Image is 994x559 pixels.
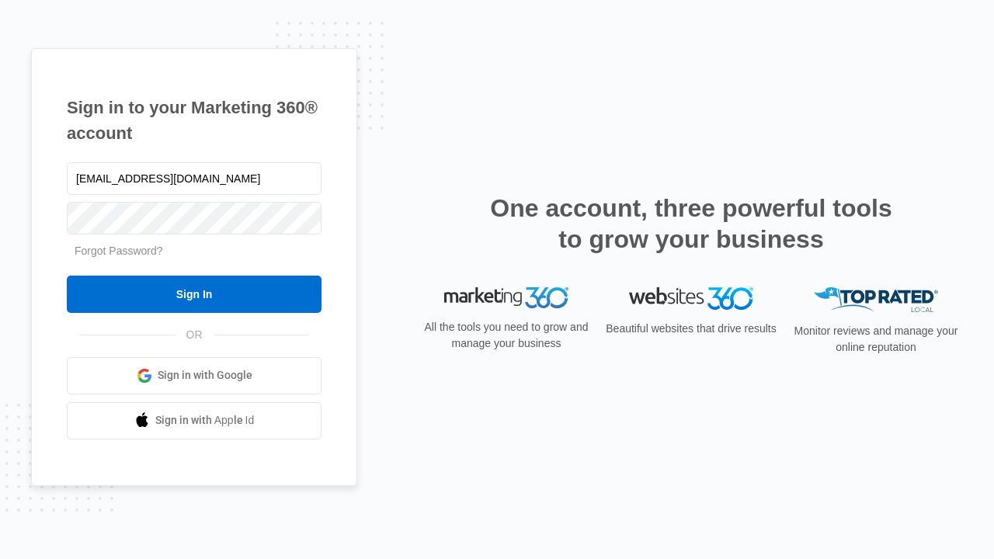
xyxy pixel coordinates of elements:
[158,367,252,384] span: Sign in with Google
[604,321,778,337] p: Beautiful websites that drive results
[67,95,321,146] h1: Sign in to your Marketing 360® account
[67,276,321,313] input: Sign In
[67,162,321,195] input: Email
[155,412,255,429] span: Sign in with Apple Id
[67,402,321,439] a: Sign in with Apple Id
[485,193,897,255] h2: One account, three powerful tools to grow your business
[176,327,214,343] span: OR
[789,323,963,356] p: Monitor reviews and manage your online reputation
[814,287,938,313] img: Top Rated Local
[419,319,593,352] p: All the tools you need to grow and manage your business
[67,357,321,394] a: Sign in with Google
[75,245,163,257] a: Forgot Password?
[444,287,568,309] img: Marketing 360
[629,287,753,310] img: Websites 360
